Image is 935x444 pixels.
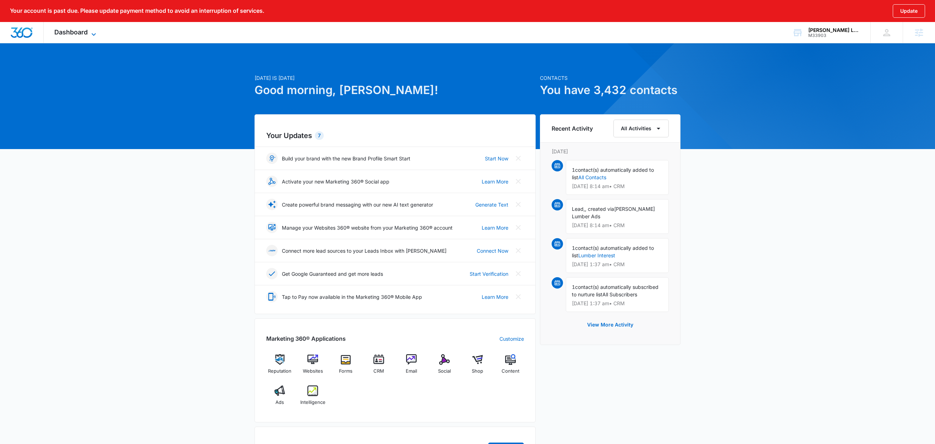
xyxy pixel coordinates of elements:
[282,201,433,208] p: Create powerful brand messaging with our new AI text generator
[266,130,524,141] h2: Your Updates
[266,385,294,411] a: Ads
[282,224,453,231] p: Manage your Websites 360® website from your Marketing 360® account
[373,368,384,375] span: CRM
[475,201,508,208] a: Generate Text
[482,224,508,231] a: Learn More
[282,270,383,278] p: Get Google Guaranteed and get more leads
[578,174,606,180] a: All Contacts
[268,368,291,375] span: Reputation
[438,368,451,375] span: Social
[578,252,615,258] a: Lumber Interest
[485,155,508,162] a: Start Now
[299,354,327,380] a: Websites
[513,176,524,187] button: Close
[44,22,109,43] div: Dashboard
[255,74,536,82] p: [DATE] is [DATE]
[477,247,508,254] a: Connect Now
[54,28,88,36] span: Dashboard
[572,167,575,173] span: 1
[602,291,637,297] span: All Subscribers
[808,27,860,33] div: account name
[398,354,425,380] a: Email
[282,178,389,185] p: Activate your new Marketing 360® Social app
[365,354,392,380] a: CRM
[572,301,663,306] p: [DATE] 1:37 am • CRM
[315,131,324,140] div: 7
[332,354,360,380] a: Forms
[482,178,508,185] a: Learn More
[266,354,294,380] a: Reputation
[513,222,524,233] button: Close
[499,335,524,342] a: Customize
[540,74,680,82] p: Contacts
[572,262,663,267] p: [DATE] 1:37 am • CRM
[502,368,519,375] span: Content
[513,199,524,210] button: Close
[431,354,458,380] a: Social
[472,368,483,375] span: Shop
[893,4,925,18] button: Update
[303,368,323,375] span: Websites
[10,7,264,14] p: Your account is past due. Please update payment method to avoid an interruption of services.
[572,245,575,251] span: 1
[513,153,524,164] button: Close
[572,284,575,290] span: 1
[282,247,447,254] p: Connect more lead sources to your Leads Inbox with [PERSON_NAME]
[572,206,585,212] span: Lead,
[552,148,669,155] p: [DATE]
[299,385,327,411] a: Intelligence
[282,155,410,162] p: Build your brand with the new Brand Profile Smart Start
[513,291,524,302] button: Close
[540,82,680,99] h1: You have 3,432 contacts
[613,120,669,137] button: All Activities
[572,167,654,180] span: contact(s) automatically added to list
[497,354,524,380] a: Content
[580,316,640,333] button: View More Activity
[464,354,491,380] a: Shop
[282,293,422,301] p: Tap to Pay now available in the Marketing 360® Mobile App
[513,268,524,279] button: Close
[470,270,508,278] a: Start Verification
[572,223,663,228] p: [DATE] 8:14 am • CRM
[482,293,508,301] a: Learn More
[513,245,524,256] button: Close
[266,334,346,343] h2: Marketing 360® Applications
[572,284,658,297] span: contact(s) automatically subscribed to nurture list
[572,245,654,258] span: contact(s) automatically added to list
[300,399,326,406] span: Intelligence
[339,368,352,375] span: Forms
[552,124,593,133] h6: Recent Activity
[585,206,614,212] span: , created via
[572,184,663,189] p: [DATE] 8:14 am • CRM
[275,399,284,406] span: Ads
[255,82,536,99] h1: Good morning, [PERSON_NAME]!
[808,33,860,38] div: account id
[406,368,417,375] span: Email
